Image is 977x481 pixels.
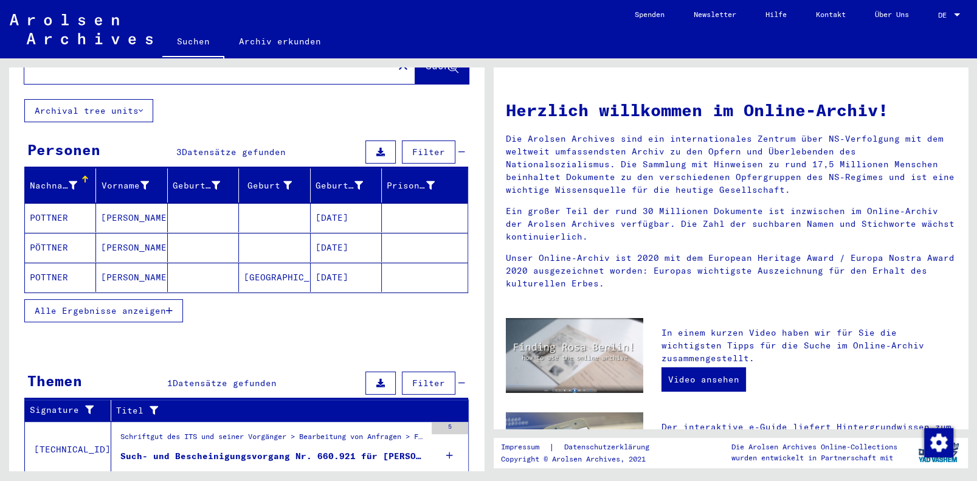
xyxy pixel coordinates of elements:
[176,147,182,157] span: 3
[120,431,426,448] div: Schriftgut des ITS und seiner Vorgänger > Bearbeitung von Anfragen > Fallbezogene [MEDICAL_DATA] ...
[244,179,291,192] div: Geburt‏
[938,11,951,19] span: DE
[173,378,277,389] span: Datensätze gefunden
[101,176,167,195] div: Vorname
[661,367,746,392] a: Video ansehen
[30,404,95,417] div: Signature
[10,14,153,44] img: Arolsen_neg.svg
[25,168,96,202] mat-header-cell: Nachname
[382,168,467,202] mat-header-cell: Prisoner #
[101,179,148,192] div: Vorname
[30,179,77,192] div: Nachname
[239,263,310,292] mat-cell: [GEOGRAPHIC_DATA]
[35,305,166,316] span: Alle Ergebnisse anzeigen
[402,372,455,395] button: Filter
[167,378,173,389] span: 1
[168,168,239,202] mat-header-cell: Geburtsname
[916,437,961,468] img: yv_logo.png
[224,27,336,56] a: Archiv erkunden
[506,97,956,123] h1: Herzlich willkommen im Online-Archiv!
[506,318,644,393] img: video.jpg
[96,203,167,232] mat-cell: [PERSON_NAME]
[96,168,167,202] mat-header-cell: Vorname
[316,176,381,195] div: Geburtsdatum
[412,378,445,389] span: Filter
[239,168,310,202] mat-header-cell: Geburt‏
[24,299,183,322] button: Alle Ergebnisse anzeigen
[387,179,434,192] div: Prisoner #
[30,401,111,420] div: Signature
[412,147,445,157] span: Filter
[96,263,167,292] mat-cell: [PERSON_NAME]
[432,422,468,434] div: 5
[162,27,224,58] a: Suchen
[116,404,438,417] div: Titel
[316,179,363,192] div: Geburtsdatum
[311,233,382,262] mat-cell: [DATE]
[731,452,897,463] p: wurden entwickelt in Partnerschaft mit
[182,147,286,157] span: Datensätze gefunden
[402,140,455,164] button: Filter
[96,233,167,262] mat-cell: [PERSON_NAME]
[173,179,220,192] div: Geburtsname
[30,176,95,195] div: Nachname
[311,168,382,202] mat-header-cell: Geburtsdatum
[506,252,956,290] p: Unser Online-Archiv ist 2020 mit dem European Heritage Award / Europa Nostra Award 2020 ausgezeic...
[924,428,953,457] img: Zustimmung ändern
[501,441,549,454] a: Impressum
[120,450,426,463] div: Such- und Bescheinigungsvorgang Nr. 660.921 für [PERSON_NAME] geboren [DEMOGRAPHIC_DATA]
[27,370,82,392] div: Themen
[661,327,956,365] p: In einem kurzen Video haben wir für Sie die wichtigsten Tipps für die Suche im Online-Archiv zusa...
[311,263,382,292] mat-cell: [DATE]
[27,139,100,161] div: Personen
[501,441,664,454] div: |
[24,99,153,122] button: Archival tree units
[25,233,96,262] mat-cell: PÖTTNER
[25,421,111,477] td: [TECHNICAL_ID]
[311,203,382,232] mat-cell: [DATE]
[387,176,452,195] div: Prisoner #
[731,441,897,452] p: Die Arolsen Archives Online-Collections
[173,176,238,195] div: Geburtsname
[506,205,956,243] p: Ein großer Teil der rund 30 Millionen Dokumente ist inzwischen im Online-Archiv der Arolsen Archi...
[116,401,454,420] div: Titel
[501,454,664,465] p: Copyright © Arolsen Archives, 2021
[25,263,96,292] mat-cell: POTTNER
[506,133,956,196] p: Die Arolsen Archives sind ein internationales Zentrum über NS-Verfolgung mit dem weltweit umfasse...
[25,203,96,232] mat-cell: POTTNER
[244,176,309,195] div: Geburt‏
[554,441,664,454] a: Datenschutzerklärung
